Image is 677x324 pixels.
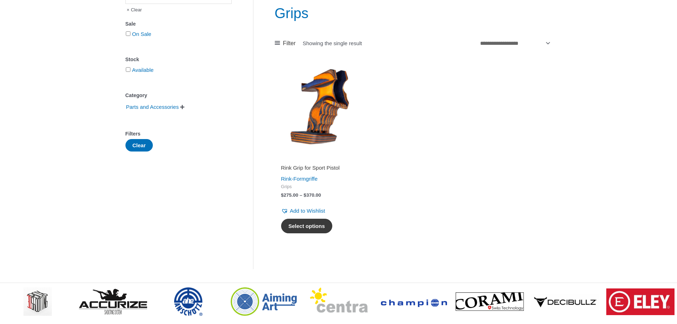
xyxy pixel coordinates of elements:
[281,164,356,171] h2: Rink Grip for Sport Pistol
[281,206,325,216] a: Add to Wishlist
[125,4,142,16] span: Clear
[283,38,296,49] span: Filter
[275,3,552,23] h1: Grips
[281,164,356,174] a: Rink Grip for Sport Pistol
[125,54,232,65] div: Stock
[281,219,333,234] a: Select options for “Rink Grip for Sport Pistol”
[303,192,321,198] bdi: 370.00
[290,208,325,214] span: Add to Wishlist
[281,176,318,182] a: Rink-Formgriffe
[126,31,130,36] input: On Sale
[125,19,232,29] div: Sale
[125,129,232,139] div: Filters
[300,192,302,198] span: –
[125,103,179,110] a: Parts and Accessories
[606,288,675,315] img: brand logo
[275,38,296,49] a: Filter
[303,41,362,46] p: Showing the single result
[125,139,153,152] button: Clear
[281,184,356,190] span: Grips
[132,31,151,37] a: On Sale
[125,90,232,101] div: Category
[275,63,362,150] img: Rink Grip for Sport Pistol
[281,154,356,163] iframe: Customer reviews powered by Trustpilot
[126,67,130,72] input: Available
[125,101,179,113] span: Parts and Accessories
[303,192,306,198] span: $
[180,105,184,110] span: 
[281,192,284,198] span: $
[281,192,299,198] bdi: 275.00
[478,37,552,49] select: Shop order
[132,67,154,73] a: Available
